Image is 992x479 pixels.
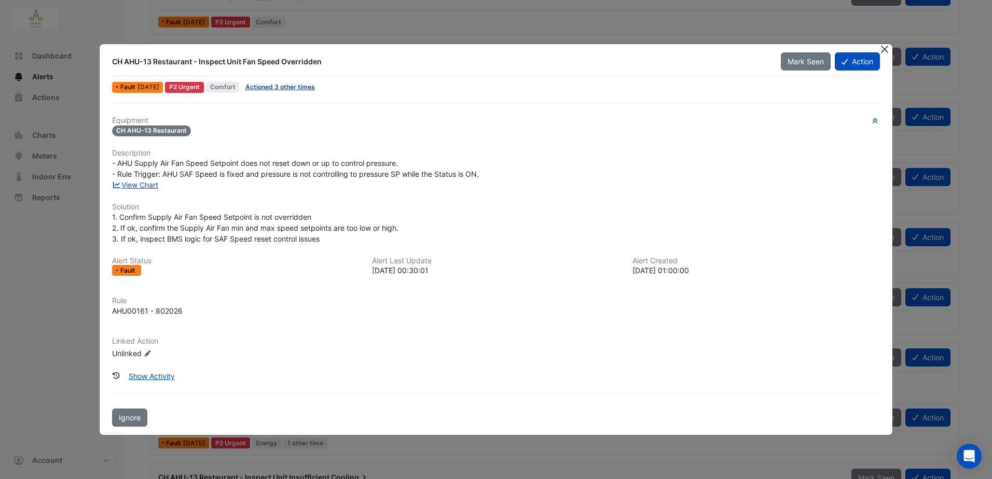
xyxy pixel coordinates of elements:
div: CH AHU-13 Restaurant - Inspect Unit Fan Speed Overridden [112,57,768,67]
span: Fault [120,267,137,274]
a: View Chart [112,180,158,189]
button: Close [879,44,890,55]
span: Ignore [119,413,141,422]
a: Actioned 3 other times [245,83,315,91]
div: Open Intercom Messenger [957,444,982,469]
h6: Rule [112,297,880,305]
div: [DATE] 00:30:01 [372,265,619,276]
fa-icon: Edit Linked Action [144,350,151,358]
h6: Solution [112,203,880,212]
span: 1. Confirm Supply Air Fan Speed Setpoint is not overridden 2. If ok, confirm the Supply Air Fan m... [112,213,398,243]
h6: Alert Last Update [372,257,619,265]
h6: Equipment [112,116,880,125]
span: Comfort [206,82,240,93]
span: - AHU Supply Air Fan Speed Setpoint does not reset down or up to control pressure. - Rule Trigger... [112,159,479,178]
button: Action [835,52,880,71]
button: Ignore [112,408,147,427]
span: Fault [120,84,137,90]
h6: Description [112,149,880,158]
div: AHU00161 - 802026 [112,305,183,316]
button: Mark Seen [781,52,831,71]
span: CH AHU-13 Restaurant [112,125,191,136]
h6: Alert Status [112,257,360,265]
span: Wed 10-Sep-2025 00:30 IST [137,83,159,91]
div: P2 Urgent [165,82,204,93]
button: Show Activity [122,367,182,385]
h6: Linked Action [112,337,880,346]
span: Mark Seen [788,57,824,66]
div: [DATE] 01:00:00 [632,265,880,276]
div: Unlinked [112,348,237,359]
h6: Alert Created [632,257,880,265]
